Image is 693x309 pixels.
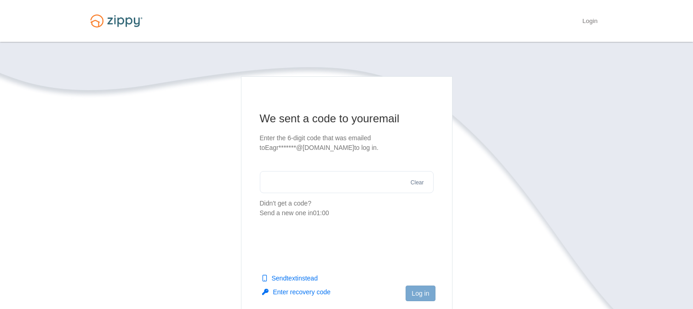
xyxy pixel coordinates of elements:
[406,286,435,301] button: Log in
[260,133,434,153] p: Enter the 6-digit code that was emailed to Eagr*******@[DOMAIN_NAME] to log in.
[260,199,434,218] p: Didn't get a code?
[582,17,597,27] a: Login
[408,178,427,187] button: Clear
[85,10,148,32] img: Logo
[262,287,331,297] button: Enter recovery code
[260,208,434,218] div: Send a new one in 01:00
[260,111,434,126] h1: We sent a code to your email
[262,274,318,283] button: Sendtextinstead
